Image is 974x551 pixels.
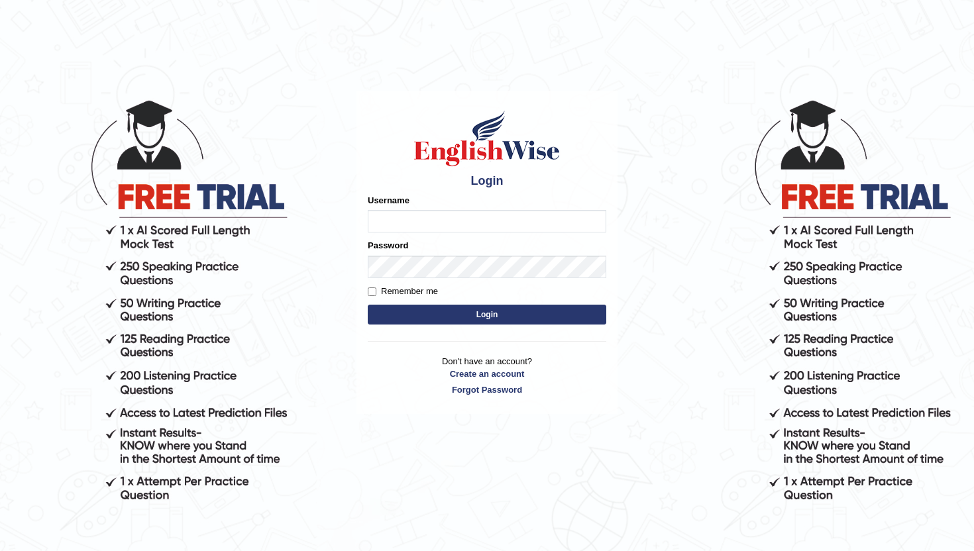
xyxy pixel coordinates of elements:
a: Create an account [368,368,606,380]
h4: Login [368,175,606,188]
label: Password [368,239,408,252]
p: Don't have an account? [368,355,606,396]
a: Forgot Password [368,383,606,396]
img: Logo of English Wise sign in for intelligent practice with AI [411,109,563,168]
label: Username [368,194,409,207]
label: Remember me [368,285,438,298]
input: Remember me [368,287,376,296]
button: Login [368,305,606,325]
